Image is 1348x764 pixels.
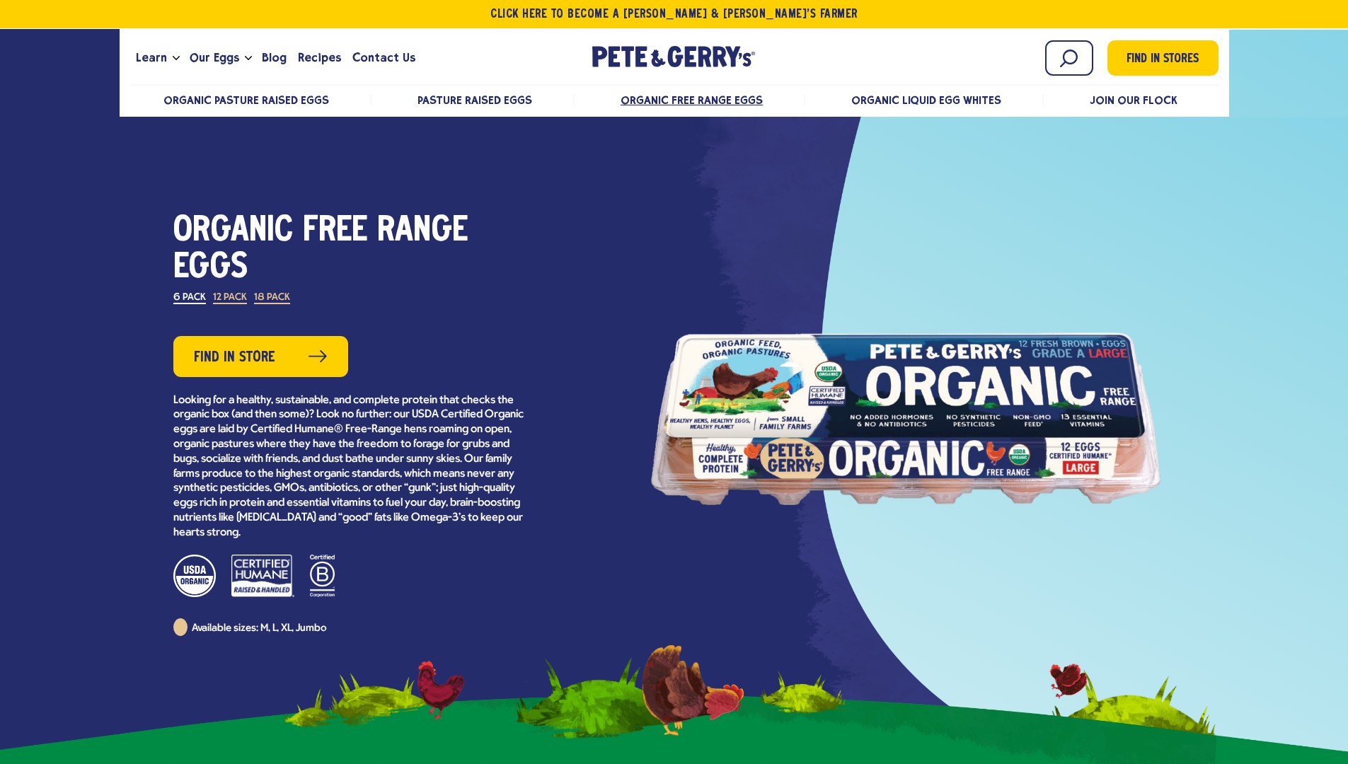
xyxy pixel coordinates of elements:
span: Find in Store [194,347,275,369]
h1: Organic Free Range Eggs [173,213,527,286]
span: Our Eggs [190,49,239,66]
a: Our Eggs [184,39,245,77]
a: Organic Free Range Eggs [621,93,763,107]
label: 18 Pack [254,293,290,304]
a: Contact Us [347,39,421,77]
input: Search [1045,40,1093,76]
label: 12 Pack [213,293,247,304]
span: Contact Us [352,49,415,66]
a: Recipes [292,39,347,77]
a: Blog [256,39,292,77]
a: Find in Stores [1107,40,1219,76]
span: Blog [262,49,287,66]
a: Organic Pasture Raised Eggs [163,93,330,107]
a: Find in Store [173,336,348,377]
span: Find in Stores [1127,50,1199,69]
a: Pasture Raised Eggs [417,93,532,107]
p: Looking for a healthy, sustainable, and complete protein that checks the organic box (and then so... [173,393,527,540]
nav: desktop product menu [130,84,1219,115]
a: Learn [130,39,173,77]
a: Organic Liquid Egg Whites [851,93,1002,107]
label: 6 Pack [173,293,206,304]
span: Learn [136,49,167,66]
button: Open the dropdown menu for Our Eggs [245,56,252,61]
span: Available sizes: M, L, XL, Jumbo [192,623,328,634]
button: Open the dropdown menu for Learn [173,56,180,61]
a: Join Our Flock [1090,93,1177,107]
span: Recipes [298,49,341,66]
